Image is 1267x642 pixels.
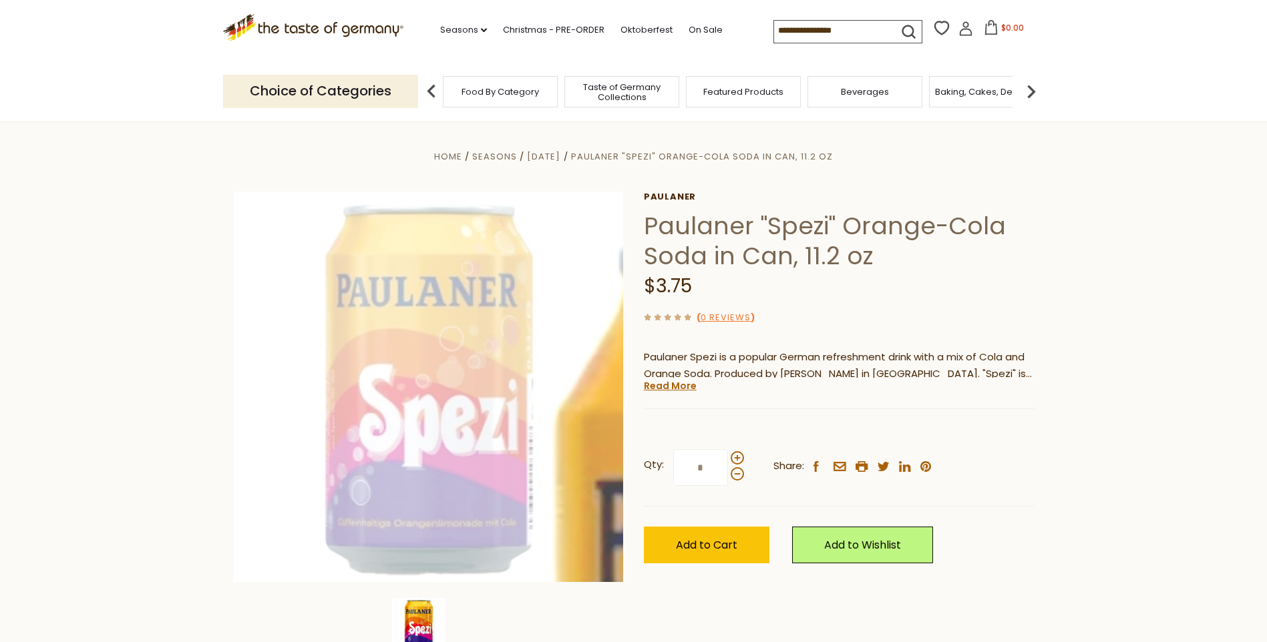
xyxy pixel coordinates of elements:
[503,23,604,37] a: Christmas - PRE-ORDER
[773,458,804,474] span: Share:
[571,150,833,163] a: Paulaner "Spezi" Orange-Cola Soda in Can, 11.2 oz
[644,211,1035,271] h1: Paulaner "Spezi" Orange-Cola Soda in Can, 11.2 oz
[792,527,933,563] a: Add to Wishlist
[689,23,723,37] a: On Sale
[434,150,462,163] a: Home
[644,192,1035,202] a: Paulaner
[644,273,692,299] span: $3.75
[418,78,445,105] img: previous arrow
[440,23,487,37] a: Seasons
[568,82,675,102] a: Taste of Germany Collections
[644,349,1035,382] p: Paulaner Spezi is a popular German refreshment drink with a mix of Cola and Orange Soda. Produced...
[697,311,755,324] span: ( )
[673,449,728,486] input: Qty:
[644,527,769,563] button: Add to Cart
[703,87,783,97] a: Featured Products
[527,150,560,163] a: [DATE]
[233,192,624,582] img: Paulaner "Spezi" Orange-Cola Soda in Can, 11.2 oz
[1001,22,1024,33] span: $0.00
[472,150,517,163] a: Seasons
[976,20,1033,40] button: $0.00
[676,537,737,553] span: Add to Cart
[1018,78,1045,105] img: next arrow
[644,379,697,392] a: Read More
[935,87,1039,97] a: Baking, Cakes, Desserts
[462,87,539,97] a: Food By Category
[620,23,673,37] a: Oktoberfest
[841,87,889,97] a: Beverages
[223,75,418,107] p: Choice of Categories
[644,456,664,473] strong: Qty:
[701,311,751,325] a: 0 Reviews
